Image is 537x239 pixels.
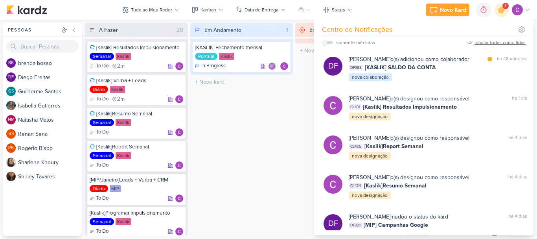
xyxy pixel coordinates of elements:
[18,73,82,82] div: D i e g o F r e i t a s
[96,62,109,70] p: To Do
[90,95,109,103] div: To Do
[505,3,506,9] span: 1
[328,61,338,72] p: DF
[349,104,361,110] span: CL431
[117,63,125,69] span: 2m
[270,65,274,69] p: DF
[364,221,428,229] span: [MIP] Campanhas Google
[283,26,291,34] div: 1
[96,228,109,235] p: To Do
[90,128,109,136] div: To Do
[8,75,14,80] p: DF
[6,129,16,139] div: Renan Sena
[9,132,14,136] p: RS
[474,39,526,46] div: marcar todas como lidas
[280,62,288,70] div: Responsável: Carlos Lima
[175,62,183,70] img: Carlos Lima
[328,218,338,229] p: DF
[90,62,109,70] div: To Do
[6,87,16,96] div: Guilherme Santos
[175,195,183,202] img: Carlos Lima
[116,218,131,225] div: Kaslik
[8,118,15,122] p: NM
[96,161,109,169] p: To Do
[175,228,183,235] img: Carlos Lima
[309,26,335,34] div: Em Espera
[18,59,82,67] div: b r e n d a b o s s o
[512,94,527,103] div: há 1 dia
[268,62,278,70] div: Colaboradores: Diego Freitas
[349,73,392,81] div: nova colaboração
[117,96,125,102] span: 2m
[349,174,390,181] b: [PERSON_NAME]
[90,110,183,117] div: [Kaslik]Resumo Semanal
[8,146,14,150] p: RB
[508,134,527,142] div: há 4 dias
[6,101,16,110] img: Isabella Gutierres
[96,95,109,103] p: To Do
[112,95,125,103] div: último check-in há 2 meses
[18,87,82,96] div: G u i l h e r m e S a n t o s
[90,119,114,126] div: Semanal
[349,135,390,141] b: [PERSON_NAME]
[6,143,16,153] div: Rogerio Bispo
[96,195,109,202] p: To Do
[8,61,14,65] p: bb
[268,62,276,70] div: Diego Freitas
[349,65,363,70] span: DF388
[90,209,183,217] div: [Kaslik]Programar Impulsionamento
[90,228,109,235] div: To Do
[336,39,375,46] div: somente não lidas
[112,62,125,70] div: último check-in há 2 meses
[349,152,391,160] div: nova designação
[90,143,183,150] div: [Kaslik]Report Semanal
[280,62,288,70] img: Carlos Lima
[90,86,108,93] div: Diário
[99,26,118,34] div: A Fazer
[204,26,241,34] div: Em Andamento
[90,161,109,169] div: To Do
[364,142,423,150] span: [Kaslik]Report Semanal
[90,176,183,183] div: [MIP/Janeiro]Leads + Verba + CRM
[90,152,114,159] div: Semanal
[18,144,82,152] div: R o g e r i o B i s p o
[18,102,82,110] div: I s a b e l l a G u t i e r r e s
[116,119,131,126] div: Kaslik
[363,103,457,111] span: [Kaslik] Resultados Impulsionamento
[365,63,436,72] span: [KASLIK] SALDO DA CONTA
[6,40,79,53] input: Buscar Pessoas
[324,214,342,233] div: Diego Freitas
[324,57,342,76] div: Diego Freitas
[6,72,16,82] div: Diego Freitas
[175,161,183,169] img: Carlos Lima
[90,195,109,202] div: To Do
[324,175,342,194] img: Carlos Lima
[6,26,60,33] div: Pessoas
[6,5,47,15] img: kardz.app
[96,128,109,136] p: To Do
[349,144,363,149] span: CL425
[219,53,234,60] div: Kaslik
[175,128,183,136] img: Carlos Lima
[349,213,448,221] div: mudou o status do kard
[18,130,82,138] div: R e n a n S e n a
[364,182,427,190] span: [Kaslik]Resumo Semanal
[508,213,527,221] div: há 4 dias
[173,26,186,34] div: 20
[349,94,469,103] div: o(a) designou como responsável
[8,89,14,94] p: GS
[175,95,183,103] div: Responsável: Carlos Lima
[324,135,342,154] img: Carlos Lima
[201,62,226,70] p: In Progress
[116,53,131,60] div: Kaslik
[175,62,183,70] div: Responsável: Carlos Lima
[90,53,114,60] div: Semanal
[512,4,523,15] img: Carlos Lima
[349,222,362,228] span: DF321
[349,173,469,182] div: o(a) designou como responsável
[195,44,289,51] div: [KASLIK] Fechamento mensal
[175,195,183,202] div: Responsável: Carlos Lima
[440,6,466,14] div: Novo Kard
[349,56,390,63] b: [PERSON_NAME]
[349,55,469,63] div: o(a) adicionou como colaborador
